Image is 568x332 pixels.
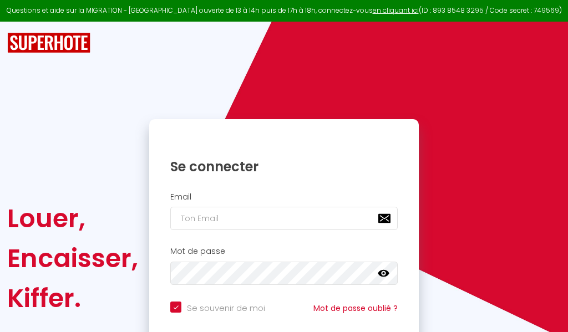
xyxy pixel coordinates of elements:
a: Mot de passe oublié ? [313,303,398,314]
input: Ton Email [170,207,398,230]
h1: Se connecter [170,158,398,175]
a: en cliquant ici [373,6,419,15]
h2: Mot de passe [170,247,398,256]
div: Louer, [7,198,138,238]
div: Encaisser, [7,238,138,278]
div: Kiffer. [7,278,138,318]
h2: Email [170,192,398,202]
img: SuperHote logo [7,33,90,53]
